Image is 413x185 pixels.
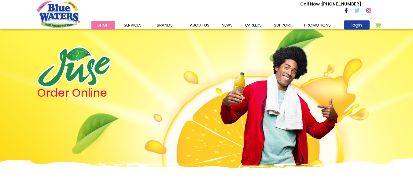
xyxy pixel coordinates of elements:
[184,21,216,30] a: about us
[37,87,173,98] h4: Order Online
[157,22,173,28] span: Brands
[216,21,239,30] a: News
[37,1,80,28] a: store logo
[98,22,109,28] span: Shop
[344,20,370,30] a: login
[300,1,322,7] span: Call Now :
[268,21,298,30] a: support
[37,46,111,87] img: logo
[239,21,268,30] a: careers
[124,22,142,28] span: Services
[300,1,361,7] p: [PHONE_NUMBER]
[298,21,337,30] a: Promotions
[219,35,339,165] img: man.png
